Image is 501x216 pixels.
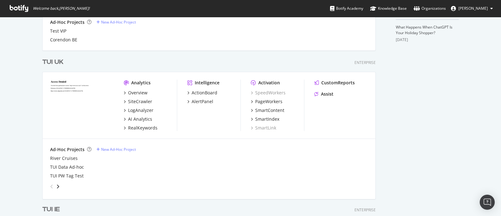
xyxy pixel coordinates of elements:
[50,19,85,25] div: Ad-Hoc Projects
[128,125,158,131] div: RealKeywords
[48,182,56,192] div: angle-left
[42,205,62,214] a: TUI IE
[251,98,282,105] a: PageWorkers
[50,80,114,130] img: tui.co.uk
[50,146,85,153] div: Ad-Hoc Projects
[50,28,66,34] a: Test VIP
[192,98,213,105] div: AlertPanel
[50,173,84,179] a: TUI PW Tag Test
[50,37,77,43] a: Corendon BE
[458,6,488,11] span: Chloe Dudley
[128,90,147,96] div: Overview
[314,91,333,97] a: Assist
[414,5,446,12] div: Organizations
[192,90,217,96] div: ActionBoard
[128,98,152,105] div: SiteCrawler
[96,147,136,152] a: New Ad-Hoc Project
[96,19,136,25] a: New Ad-Hoc Project
[195,80,220,86] div: Intelligence
[187,98,213,105] a: AlertPanel
[314,80,355,86] a: CustomReports
[251,116,279,122] a: SmartIndex
[128,107,153,113] div: LogAnalyzer
[354,207,376,213] div: Enterprise
[101,19,136,25] div: New Ad-Hoc Project
[446,3,498,13] button: [PERSON_NAME]
[321,80,355,86] div: CustomReports
[124,90,147,96] a: Overview
[124,116,152,122] a: AI Analytics
[354,60,376,65] div: Enterprise
[42,58,64,67] div: TUI UK
[124,125,158,131] a: RealKeywords
[255,98,282,105] div: PageWorkers
[321,91,333,97] div: Assist
[370,5,407,12] div: Knowledge Base
[255,107,284,113] div: SmartContent
[50,164,84,170] a: TUI Data Ad-hoc
[187,90,217,96] a: ActionBoard
[42,205,60,214] div: TUI IE
[131,80,151,86] div: Analytics
[396,24,452,35] a: What Happens When ChatGPT Is Your Holiday Shopper?
[251,125,276,131] a: SmartLink
[258,80,280,86] div: Activation
[396,37,459,43] div: [DATE]
[251,90,286,96] a: SpeedWorkers
[251,107,284,113] a: SmartContent
[255,116,279,122] div: SmartIndex
[42,58,66,67] a: TUI UK
[56,183,60,190] div: angle-right
[480,195,495,210] div: Open Intercom Messenger
[124,98,152,105] a: SiteCrawler
[33,6,90,11] span: Welcome back, [PERSON_NAME] !
[330,5,363,12] div: Botify Academy
[50,155,78,161] a: River Cruises
[124,107,153,113] a: LogAnalyzer
[128,116,152,122] div: AI Analytics
[101,147,136,152] div: New Ad-Hoc Project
